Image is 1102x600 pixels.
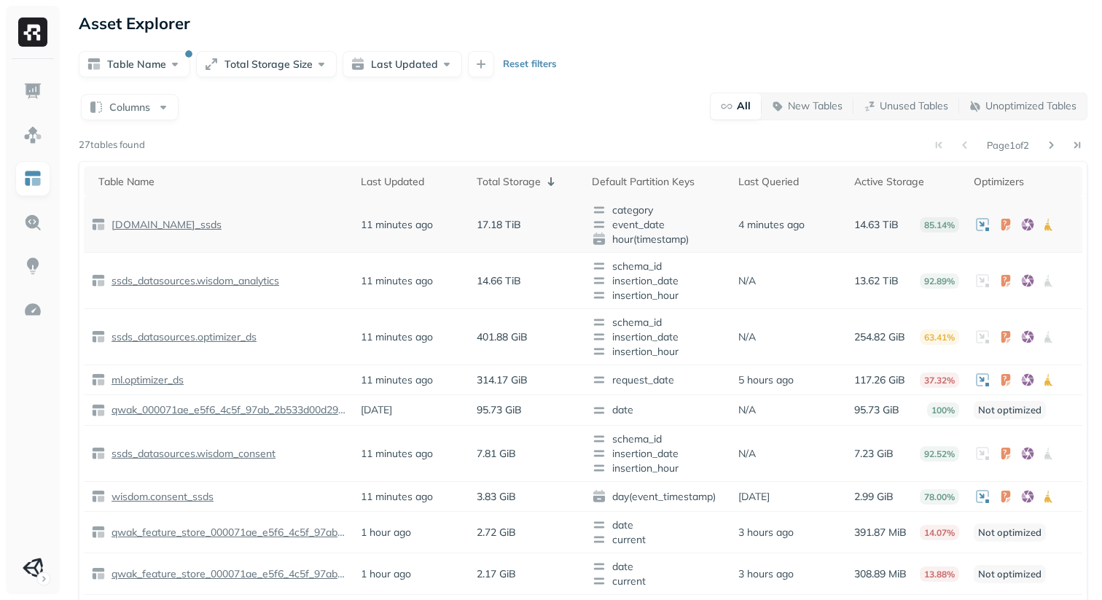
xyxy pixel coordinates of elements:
[920,217,959,233] p: 85.14%
[109,274,279,288] p: ssds_datasources.wisdom_analytics
[109,526,346,539] p: qwak_feature_store_000071ae_e5f6_4c5f_97ab_2b533d00d294.offline_feature_store_arpumizer_user_leve...
[738,274,756,288] p: N/A
[987,139,1029,152] p: Page 1 of 2
[592,232,724,246] span: hour(timestamp)
[592,330,724,344] span: insertion_date
[592,432,724,446] span: schema_id
[91,330,106,344] img: table
[592,446,724,461] span: insertion_date
[974,565,1046,583] p: Not optimized
[361,490,433,504] p: 11 minutes ago
[592,489,724,504] span: day(event_timestamp)
[738,567,794,581] p: 3 hours ago
[854,274,899,288] p: 13.62 TiB
[361,175,462,189] div: Last Updated
[477,447,516,461] p: 7.81 GiB
[920,273,959,289] p: 92.89%
[737,99,751,113] p: All
[592,532,724,547] span: current
[738,218,805,232] p: 4 minutes ago
[91,525,106,539] img: table
[920,373,959,388] p: 37.32%
[23,82,42,101] img: Dashboard
[361,274,433,288] p: 11 minutes ago
[109,373,184,387] p: ml.optimizer_ds
[477,218,521,232] p: 17.18 TiB
[91,273,106,288] img: table
[23,558,43,578] img: Unity
[920,489,959,504] p: 78.00%
[79,13,190,34] p: Asset Explorer
[109,567,346,581] p: qwak_feature_store_000071ae_e5f6_4c5f_97ab_2b533d00d294.offline_feature_store_arpumizer_game_user...
[920,525,959,540] p: 14.07%
[974,523,1046,542] p: Not optimized
[592,574,724,588] span: current
[974,401,1046,419] p: Not optimized
[477,373,528,387] p: 314.17 GiB
[503,57,557,71] p: Reset filters
[106,403,346,417] a: qwak_000071ae_e5f6_4c5f_97ab_2b533d00d294_analytics_data.single_inference
[106,218,222,232] a: [DOMAIN_NAME]_ssds
[738,526,794,539] p: 3 hours ago
[854,330,905,344] p: 254.82 GiB
[109,403,346,417] p: qwak_000071ae_e5f6_4c5f_97ab_2b533d00d294_analytics_data.single_inference
[854,218,899,232] p: 14.63 TiB
[361,330,433,344] p: 11 minutes ago
[738,403,756,417] p: N/A
[854,373,905,387] p: 117.26 GiB
[18,17,47,47] img: Ryft
[361,567,411,581] p: 1 hour ago
[880,99,948,113] p: Unused Tables
[788,99,843,113] p: New Tables
[361,447,433,461] p: 11 minutes ago
[91,217,106,232] img: table
[106,330,257,344] a: ssds_datasources.optimizer_ds
[592,403,724,418] span: date
[91,403,106,418] img: table
[91,489,106,504] img: table
[477,567,516,581] p: 2.17 GiB
[592,203,724,217] span: category
[592,259,724,273] span: schema_id
[23,213,42,232] img: Query Explorer
[854,526,907,539] p: 391.87 MiB
[106,447,275,461] a: ssds_datasources.wisdom_consent
[106,526,346,539] a: qwak_feature_store_000071ae_e5f6_4c5f_97ab_2b533d00d294.offline_feature_store_arpumizer_user_leve...
[106,567,346,581] a: qwak_feature_store_000071ae_e5f6_4c5f_97ab_2b533d00d294.offline_feature_store_arpumizer_game_user...
[738,330,756,344] p: N/A
[592,175,724,189] div: Default Partition Keys
[477,526,516,539] p: 2.72 GiB
[109,218,222,232] p: [DOMAIN_NAME]_ssds
[109,330,257,344] p: ssds_datasources.optimizer_ds
[592,373,724,387] span: request_date
[91,566,106,581] img: table
[738,175,840,189] div: Last Queried
[91,373,106,387] img: table
[974,175,1075,189] div: Optimizers
[23,300,42,319] img: Optimization
[854,175,960,189] div: Active Storage
[106,373,184,387] a: ml.optimizer_ds
[920,330,959,345] p: 63.41%
[79,51,190,77] button: Table Name
[854,447,894,461] p: 7.23 GiB
[927,402,959,418] p: 100%
[79,138,145,152] p: 27 tables found
[361,373,433,387] p: 11 minutes ago
[854,490,894,504] p: 2.99 GiB
[854,403,899,417] p: 95.73 GiB
[592,288,724,303] span: insertion_hour
[985,99,1076,113] p: Unoptimized Tables
[361,403,392,417] p: [DATE]
[592,217,724,232] span: event_date
[477,274,521,288] p: 14.66 TiB
[106,490,214,504] a: wisdom.consent_ssds
[477,173,578,190] div: Total Storage
[920,566,959,582] p: 13.88%
[109,490,214,504] p: wisdom.consent_ssds
[592,559,724,574] span: date
[343,51,462,77] button: Last Updated
[477,330,528,344] p: 401.88 GiB
[738,490,770,504] p: [DATE]
[592,518,724,532] span: date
